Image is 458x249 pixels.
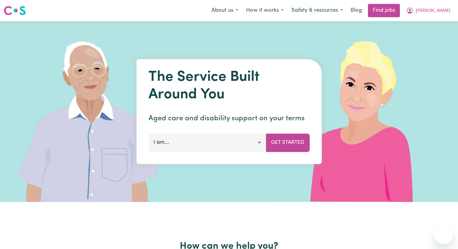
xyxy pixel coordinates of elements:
[207,4,242,17] button: About us
[288,4,347,17] button: Safety & resources
[242,4,288,17] button: How it works
[266,134,310,152] button: Get Started
[416,8,450,14] span: [PERSON_NAME]
[434,225,453,244] iframe: Button to launch messaging window
[148,113,310,124] p: Aged care and disability support on your terms
[402,4,454,17] button: My Account
[4,5,26,16] img: Careseekers logo
[148,134,266,152] button: I am...
[347,4,366,17] a: Blog
[148,69,310,103] h1: The Service Built Around You
[368,4,400,17] a: Find jobs
[4,4,26,17] a: Careseekers logo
